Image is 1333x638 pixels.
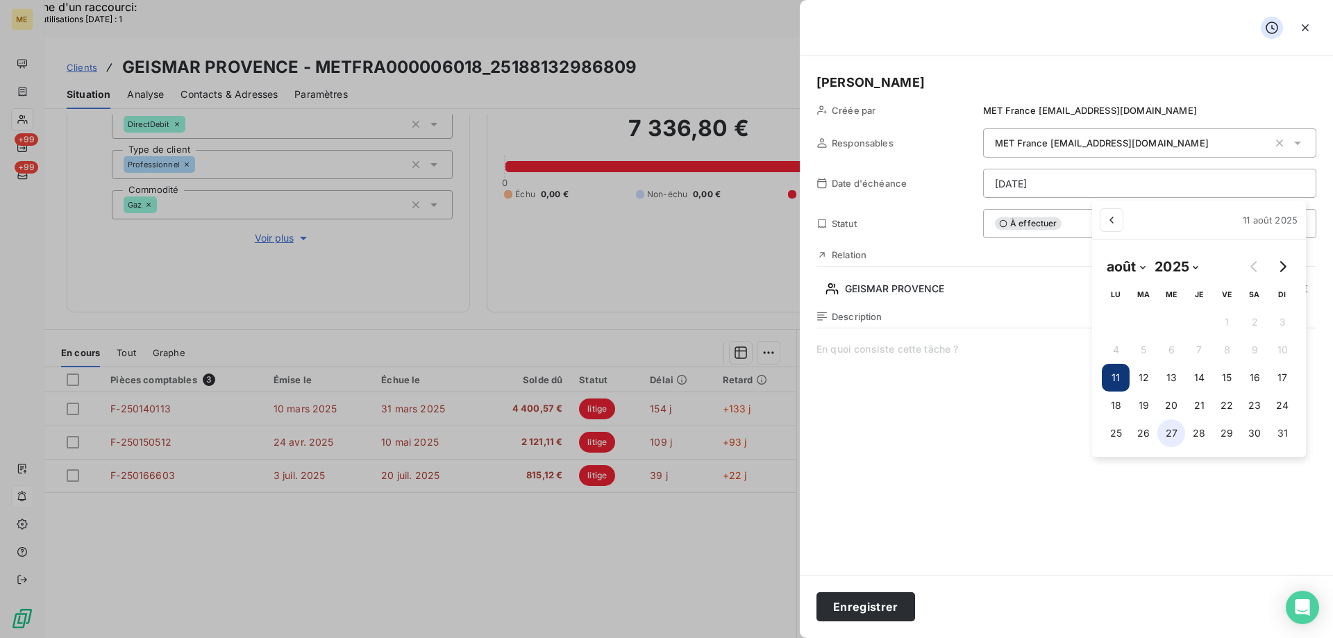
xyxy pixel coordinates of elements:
button: 18 [1102,392,1130,419]
button: 2 [1241,308,1268,336]
button: 16 [1241,364,1268,392]
button: Go to next month [1268,253,1296,280]
button: 31 [1268,419,1296,447]
th: mardi [1130,280,1157,308]
button: 3 [1268,308,1296,336]
button: 1 [1213,308,1241,336]
button: 6 [1157,336,1185,364]
th: vendredi [1213,280,1241,308]
button: 8 [1213,336,1241,364]
button: 22 [1213,392,1241,419]
button: 9 [1241,336,1268,364]
button: 13 [1157,364,1185,392]
button: 28 [1185,419,1213,447]
button: 7 [1185,336,1213,364]
th: jeudi [1185,280,1213,308]
button: 23 [1241,392,1268,419]
button: 15 [1213,364,1241,392]
button: 19 [1130,392,1157,419]
button: 14 [1185,364,1213,392]
button: 10 [1268,336,1296,364]
button: 12 [1130,364,1157,392]
span: 11 août 2025 [1243,215,1298,226]
button: 21 [1185,392,1213,419]
button: 26 [1130,419,1157,447]
button: 24 [1268,392,1296,419]
button: 11 [1102,364,1130,392]
button: Go to previous month [1241,253,1268,280]
button: 17 [1268,364,1296,392]
button: 20 [1157,392,1185,419]
th: samedi [1241,280,1268,308]
th: dimanche [1268,280,1296,308]
th: lundi [1102,280,1130,308]
button: 4 [1102,336,1130,364]
button: 27 [1157,419,1185,447]
th: mercredi [1157,280,1185,308]
button: 25 [1102,419,1130,447]
button: 30 [1241,419,1268,447]
button: 5 [1130,336,1157,364]
button: 29 [1213,419,1241,447]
